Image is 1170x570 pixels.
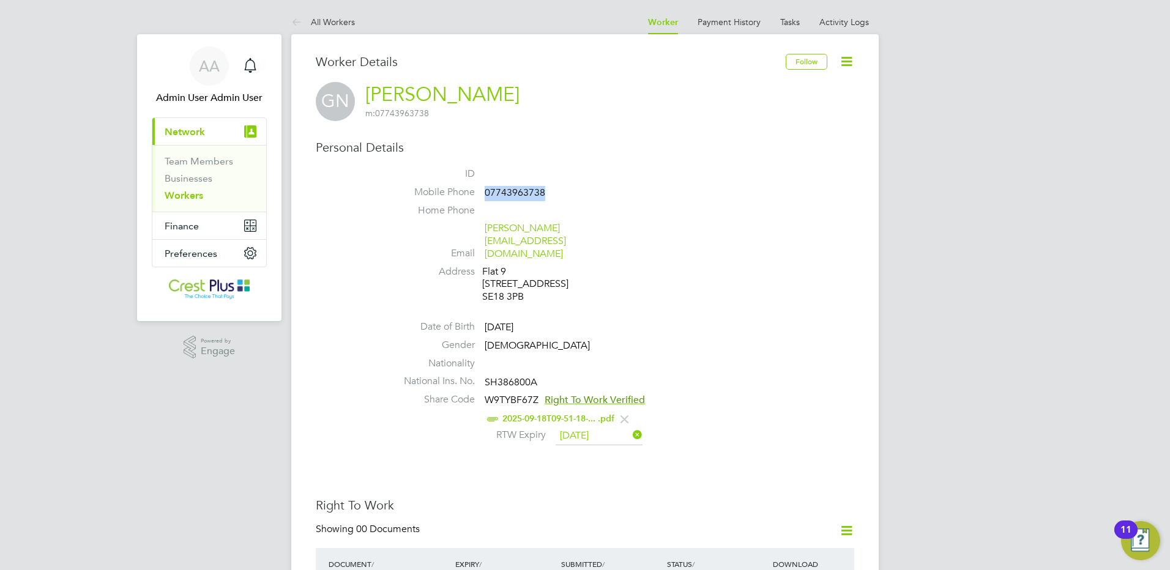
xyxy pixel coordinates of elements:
[389,265,475,278] label: Address
[152,212,266,239] button: Finance
[485,394,538,406] span: W9TYBF67Z
[152,118,266,145] button: Network
[389,357,475,370] label: Nationality
[1121,521,1160,560] button: Open Resource Center, 11 new notifications
[291,17,355,28] a: All Workers
[316,54,786,70] h3: Worker Details
[389,186,475,199] label: Mobile Phone
[137,34,281,321] nav: Main navigation
[152,240,266,267] button: Preferences
[389,320,475,333] label: Date of Birth
[780,17,800,28] a: Tasks
[485,321,513,333] span: [DATE]
[389,339,475,352] label: Gender
[556,427,643,445] input: Select one
[152,91,267,105] span: Admin User Admin User
[482,265,598,303] div: Flat 9 [STREET_ADDRESS] SE18 3PB
[819,17,869,28] a: Activity Logs
[485,222,566,260] a: [PERSON_NAME][EMAIL_ADDRESS][DOMAIN_NAME]
[316,497,854,513] h3: Right To Work
[545,394,645,406] span: Right To Work Verified
[169,279,250,299] img: crestplusoperations-logo-retina.png
[485,339,590,352] span: [DEMOGRAPHIC_DATA]
[602,559,605,569] span: /
[316,523,422,536] div: Showing
[371,559,374,569] span: /
[389,393,475,406] label: Share Code
[365,108,429,119] span: 07743963738
[698,17,761,28] a: Payment History
[165,220,199,232] span: Finance
[316,82,355,121] span: GN
[485,429,546,442] label: RTW Expiry
[365,108,375,119] span: m:
[485,187,545,199] span: 07743963738
[1120,530,1131,546] div: 11
[199,58,220,74] span: AA
[648,17,678,28] a: Worker
[165,172,212,184] a: Businesses
[165,155,233,167] a: Team Members
[692,559,695,569] span: /
[201,346,235,357] span: Engage
[389,375,475,388] label: National Ins. No.
[201,336,235,346] span: Powered by
[165,190,203,201] a: Workers
[365,83,520,106] a: [PERSON_NAME]
[502,413,614,424] a: 2025-09-18T09-51-18-... .pdf
[485,376,537,388] span: SH386800A
[184,336,236,359] a: Powered byEngage
[152,145,266,212] div: Network
[479,559,482,569] span: /
[316,139,854,155] h3: Personal Details
[389,168,475,180] label: ID
[389,204,475,217] label: Home Phone
[165,248,217,259] span: Preferences
[152,279,267,299] a: Go to home page
[389,247,475,260] label: Email
[152,46,267,105] a: AAAdmin User Admin User
[356,523,420,535] span: 00 Documents
[786,54,827,70] button: Follow
[165,126,205,138] span: Network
